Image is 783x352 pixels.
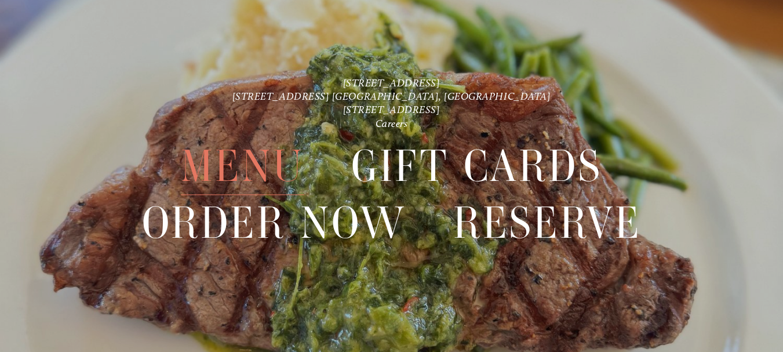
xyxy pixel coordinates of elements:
[142,195,406,252] span: Order Now
[343,104,440,116] a: [STREET_ADDRESS]
[453,195,642,252] span: Reserve
[181,138,304,195] span: Menu
[181,138,304,194] a: Menu
[453,195,642,252] a: Reserve
[343,77,440,89] a: [STREET_ADDRESS]
[376,117,408,129] a: Careers
[351,138,602,194] a: Gift Cards
[142,195,406,252] a: Order Now
[232,90,551,102] a: [STREET_ADDRESS] [GEOGRAPHIC_DATA], [GEOGRAPHIC_DATA]
[351,138,602,195] span: Gift Cards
